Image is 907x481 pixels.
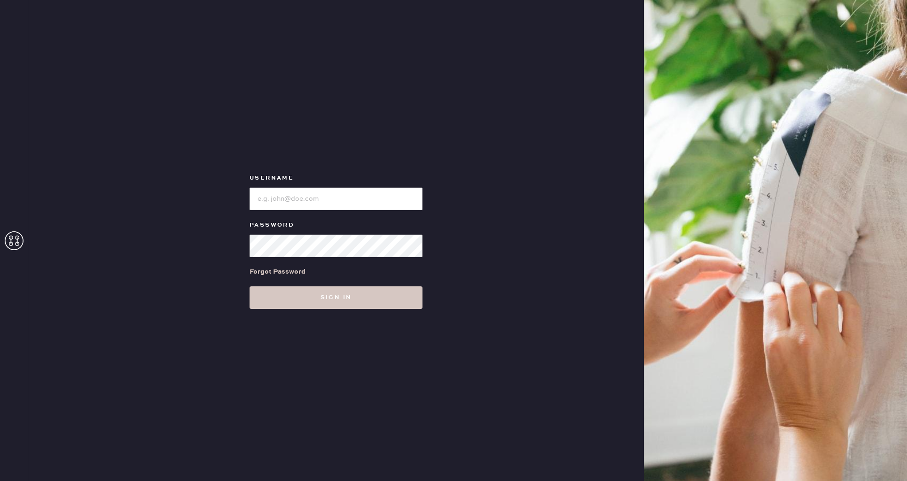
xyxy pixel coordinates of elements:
label: Username [250,173,422,184]
button: Sign in [250,286,422,309]
div: Forgot Password [250,267,305,277]
input: e.g. john@doe.com [250,188,422,210]
a: Forgot Password [250,257,305,286]
label: Password [250,220,422,231]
